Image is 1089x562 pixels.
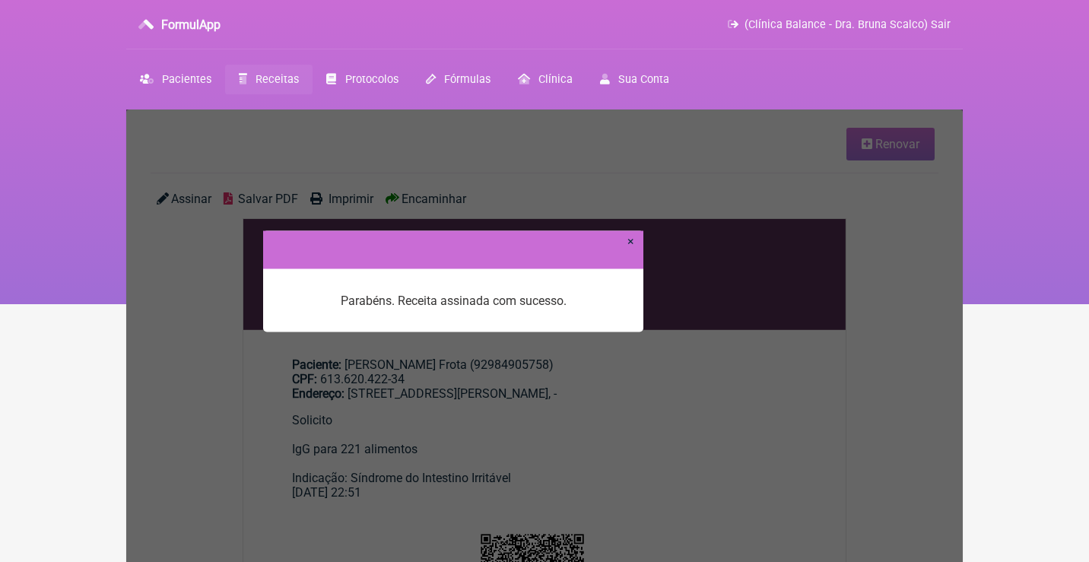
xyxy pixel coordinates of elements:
[728,18,951,31] a: (Clínica Balance - Dra. Bruna Scalco) Sair
[504,65,586,94] a: Clínica
[586,65,683,94] a: Sua Conta
[162,73,211,86] span: Pacientes
[287,293,619,307] p: Parabéns. Receita assinada com sucesso.
[444,73,491,86] span: Fórmulas
[345,73,398,86] span: Protocolos
[225,65,313,94] a: Receitas
[256,73,299,86] span: Receitas
[126,65,225,94] a: Pacientes
[412,65,504,94] a: Fórmulas
[745,18,951,31] span: (Clínica Balance - Dra. Bruna Scalco) Sair
[627,233,634,248] a: Fechar
[618,73,669,86] span: Sua Conta
[313,65,411,94] a: Protocolos
[161,17,221,32] h3: FormulApp
[538,73,573,86] span: Clínica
